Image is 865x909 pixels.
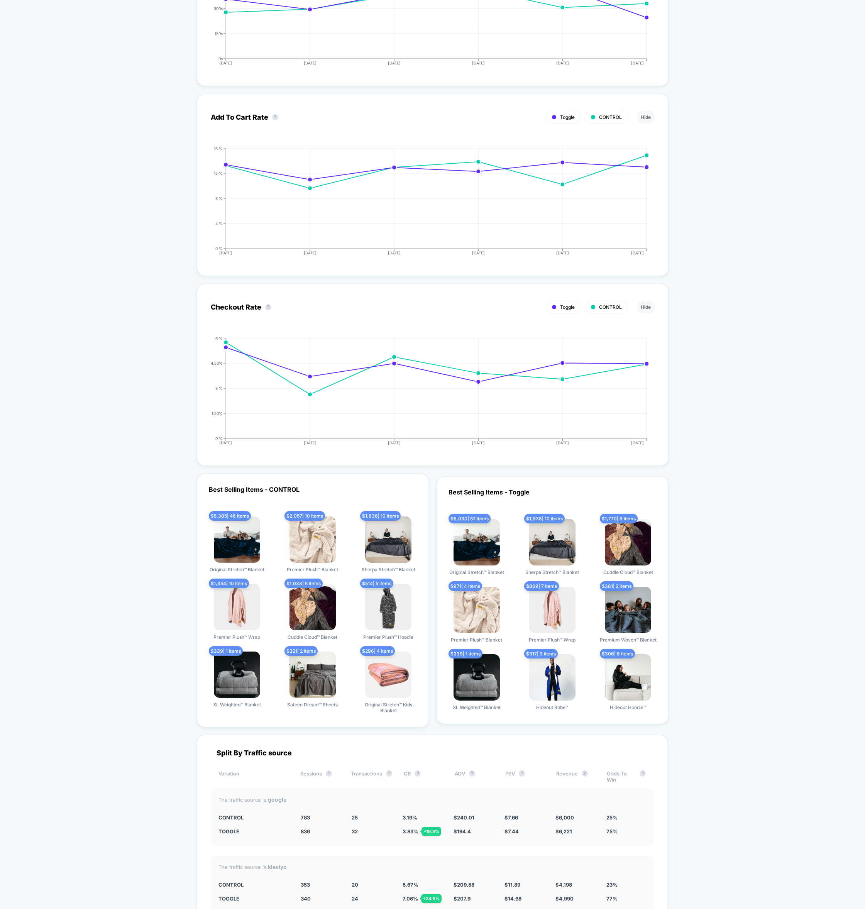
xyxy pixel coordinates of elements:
tspan: [DATE] [388,440,401,445]
button: ? [582,770,588,777]
tspan: 3 % [215,386,223,390]
div: CONTROL [218,882,289,888]
tspan: [DATE] [631,61,644,65]
span: $ 317 | 3 items [524,649,558,658]
span: $ 4,198 [555,882,572,888]
span: $ 869 | 7 items [524,581,559,591]
span: $ 339 | 1 items [209,646,243,656]
tspan: [DATE] [472,61,485,65]
img: produt [454,654,500,701]
span: $ 6,000 [555,814,574,821]
button: ? [640,770,646,777]
span: 5.67 % [403,882,418,888]
span: XL Weighted™ Blanket [453,704,501,710]
img: produt [605,587,651,633]
div: Variation [218,770,289,783]
div: PSV [505,770,544,783]
span: Original Stretch™ Blanket [449,569,504,575]
span: CONTROL [599,114,622,120]
tspan: [DATE] [556,440,569,445]
span: $ 321 | 2 items [284,646,318,656]
div: 25% [606,814,646,821]
div: CR [404,770,443,783]
span: $ 209.88 [454,882,474,888]
div: ADD_TO_CART_RATE [203,146,647,262]
div: + 19.9 % [421,827,441,836]
tspan: [DATE] [388,251,401,255]
span: Premier Plush™ Blanket [451,637,502,643]
strong: google [268,796,286,803]
img: produt [454,519,500,565]
span: $ 7.66 [504,814,518,821]
span: 25 [352,814,358,821]
img: produt [529,654,576,701]
span: $ 1,938 | 10 items [524,514,565,523]
tspan: [DATE] [388,61,401,65]
button: ? [415,770,421,777]
button: ? [326,770,332,777]
button: ? [272,114,278,120]
tspan: [DATE] [631,440,644,445]
tspan: 4 % [215,221,223,225]
span: Sateen Dream™ Sheets [287,702,338,708]
img: produt [529,519,576,565]
span: $ 1,354 | 10 items [209,579,249,588]
tspan: 4.50% [211,361,223,365]
img: produt [529,587,576,633]
img: produt [214,516,260,563]
tspan: [DATE] [556,251,569,255]
span: Premier Plush™ Hoodie [363,634,413,640]
span: Sherpa Stretch™ Blanket [362,567,415,572]
span: $ 306 | 6 items [600,649,635,658]
div: AOV [455,770,494,783]
tspan: 300s [214,6,223,10]
div: Toggle [218,895,289,902]
tspan: [DATE] [556,61,569,65]
button: ? [469,770,475,777]
span: Toggle [560,114,575,120]
button: ? [265,304,271,310]
strong: klaviyo [268,863,287,870]
tspan: 12 % [214,171,223,175]
span: 32 [352,828,358,835]
div: Transactions [351,770,392,783]
span: Premier Plush™ Blanket [287,567,338,572]
tspan: 8 % [215,196,223,200]
span: $ 4,990 [555,895,574,902]
tspan: [DATE] [220,61,232,65]
span: CONTROL [599,304,622,310]
div: CONTROL [218,814,289,821]
div: + 24.6 % [421,894,442,903]
span: $ 240.01 [454,814,474,821]
span: Original Stretch™ Kids Blanket [359,702,417,713]
tspan: [DATE] [304,440,317,445]
span: Original Stretch™ Blanket [210,567,264,572]
img: produt [365,584,411,630]
span: $ 1,836 | 10 items [360,511,401,521]
span: 3.83 % [403,828,418,835]
div: Odds To Win [607,770,646,783]
span: $ 7.44 [504,828,519,835]
img: produt [289,584,336,630]
button: ? [519,770,525,777]
span: 340 [301,895,311,902]
span: $ 14.68 [504,895,521,902]
span: 836 [301,828,310,835]
span: 353 [301,882,310,888]
tspan: 6 % [215,336,223,340]
button: Hide [637,301,655,313]
span: 3.19 % [403,814,417,821]
tspan: [DATE] [220,440,232,445]
tspan: 0s [218,56,223,61]
span: Sherpa Stretch™ Blanket [525,569,579,575]
tspan: [DATE] [472,251,485,255]
span: Hideout Robe™ [536,704,568,710]
div: Revenue [556,770,595,783]
span: $ 11.89 [504,882,520,888]
img: produt [365,652,411,698]
span: Premier Plush™ Wrap [529,637,576,643]
span: $ 296 | 4 items [360,646,395,656]
img: produt [605,654,651,701]
span: $ 6,221 [555,828,572,835]
tspan: [DATE] [631,251,644,255]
